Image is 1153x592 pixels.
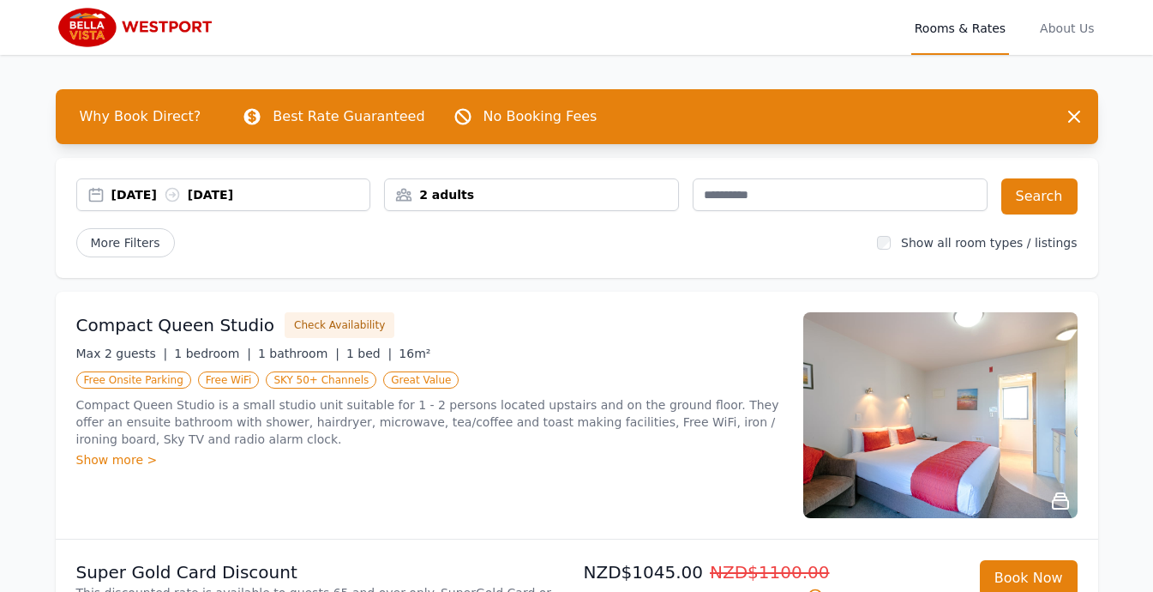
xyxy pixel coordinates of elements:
span: 16m² [399,347,430,360]
button: Search [1001,178,1078,214]
span: 1 bed | [346,347,392,360]
span: 1 bathroom | [258,347,339,360]
button: Check Availability [285,312,394,338]
span: Free WiFi [198,372,260,389]
p: Compact Queen Studio is a small studio unit suitable for 1 - 2 persons located upstairs and on th... [76,396,783,448]
img: Bella Vista Westport [56,7,221,48]
span: Free Onsite Parking [76,372,191,389]
h3: Compact Queen Studio [76,313,275,337]
p: Best Rate Guaranteed [273,106,424,127]
span: Max 2 guests | [76,347,168,360]
span: NZD$1100.00 [710,562,830,583]
div: 2 adults [385,186,678,203]
span: More Filters [76,228,175,257]
span: Why Book Direct? [66,100,215,134]
span: Great Value [383,372,459,389]
div: Show more > [76,451,783,468]
p: No Booking Fees [483,106,598,127]
span: SKY 50+ Channels [266,372,376,389]
label: Show all room types / listings [901,236,1077,250]
span: 1 bedroom | [174,347,251,360]
div: [DATE] [DATE] [111,186,370,203]
p: Super Gold Card Discount [76,560,570,584]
